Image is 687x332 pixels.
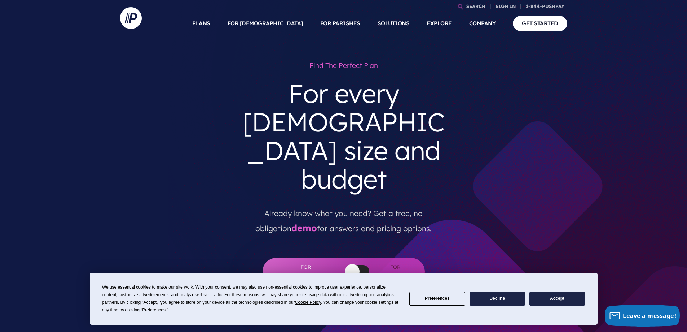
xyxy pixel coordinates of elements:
[529,292,585,306] button: Accept
[380,263,410,280] span: For Parishes
[470,292,525,306] button: Decline
[90,273,598,325] div: Cookie Consent Prompt
[235,73,453,199] h3: For every [DEMOGRAPHIC_DATA] size and budget
[235,58,453,73] h1: Find the perfect plan
[320,11,360,36] a: FOR PARISHES
[291,222,317,233] a: demo
[469,11,496,36] a: COMPANY
[228,11,303,36] a: FOR [DEMOGRAPHIC_DATA]
[192,11,210,36] a: PLANS
[240,199,447,236] p: Already know what you need? Get a free, no obligation for answers and pricing options.
[623,312,676,320] span: Leave a message!
[102,284,401,314] div: We use essential cookies to make our site work. With your consent, we may also use non-essential ...
[409,292,465,306] button: Preferences
[513,16,567,31] a: GET STARTED
[427,11,452,36] a: EXPLORE
[142,307,166,312] span: Preferences
[295,300,321,305] span: Cookie Policy
[277,263,335,280] span: For [DEMOGRAPHIC_DATA]
[605,305,680,327] button: Leave a message!
[378,11,410,36] a: SOLUTIONS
